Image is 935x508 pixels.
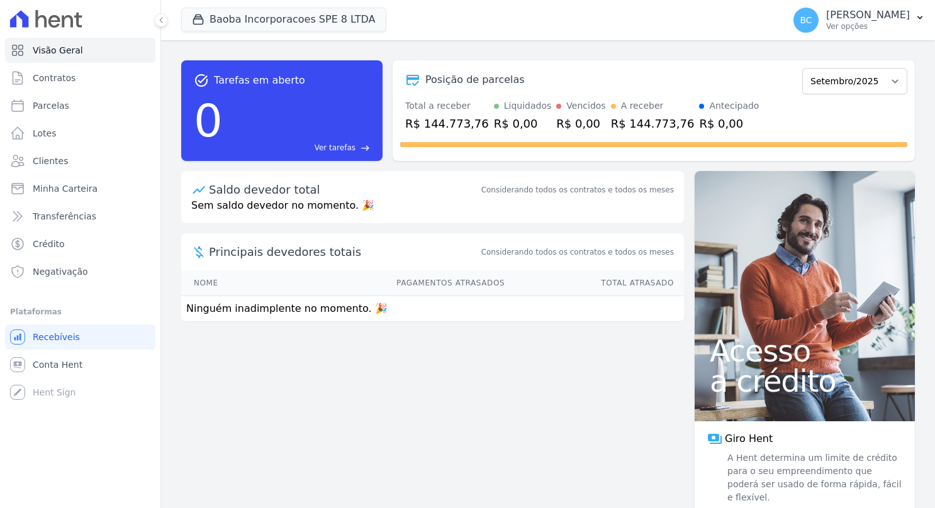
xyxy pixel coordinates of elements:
[361,143,370,153] span: east
[315,142,356,153] span: Ver tarefas
[214,73,305,88] span: Tarefas em aberto
[194,73,209,88] span: task_alt
[5,65,155,91] a: Contratos
[800,16,812,25] span: BC
[33,44,83,57] span: Visão Geral
[10,304,150,319] div: Plataformas
[33,99,69,112] span: Parcelas
[228,142,370,153] a: Ver tarefas east
[425,72,525,87] div: Posição de parcelas
[33,127,57,140] span: Lotes
[5,324,155,350] a: Recebíveis
[209,181,479,198] div: Saldo devedor total
[181,198,684,223] p: Sem saldo devedor no momento. 🎉
[504,99,552,113] div: Liquidados
[556,115,605,132] div: R$ 0,00
[566,99,605,113] div: Vencidos
[709,99,759,113] div: Antecipado
[33,210,96,223] span: Transferências
[405,99,489,113] div: Total a receber
[271,270,505,296] th: Pagamentos Atrasados
[621,99,664,113] div: A receber
[783,3,935,38] button: BC [PERSON_NAME] Ver opções
[181,270,271,296] th: Nome
[33,238,65,250] span: Crédito
[33,358,82,371] span: Conta Hent
[826,9,910,21] p: [PERSON_NAME]
[494,115,552,132] div: R$ 0,00
[181,8,386,31] button: Baoba Incorporacoes SPE 8 LTDA
[826,21,910,31] p: Ver opções
[5,93,155,118] a: Parcelas
[481,246,674,258] span: Considerando todos os contratos e todos os meses
[710,336,900,366] span: Acesso
[33,72,76,84] span: Contratos
[699,115,759,132] div: R$ 0,00
[710,366,900,396] span: a crédito
[5,259,155,284] a: Negativação
[405,115,489,132] div: R$ 144.773,76
[5,204,155,229] a: Transferências
[5,38,155,63] a: Visão Geral
[181,296,684,322] td: Ninguém inadimplente no momento. 🎉
[5,352,155,377] a: Conta Hent
[33,331,80,343] span: Recebíveis
[209,243,479,260] span: Principais devedores totais
[5,148,155,174] a: Clientes
[5,231,155,257] a: Crédito
[33,182,98,195] span: Minha Carteira
[725,431,773,446] span: Giro Hent
[33,155,68,167] span: Clientes
[611,115,695,132] div: R$ 144.773,76
[194,88,223,153] div: 0
[725,451,902,504] span: A Hent determina um limite de crédito para o seu empreendimento que poderá ser usado de forma ráp...
[5,121,155,146] a: Lotes
[505,270,684,296] th: Total Atrasado
[33,265,88,278] span: Negativação
[5,176,155,201] a: Minha Carteira
[481,184,674,196] div: Considerando todos os contratos e todos os meses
